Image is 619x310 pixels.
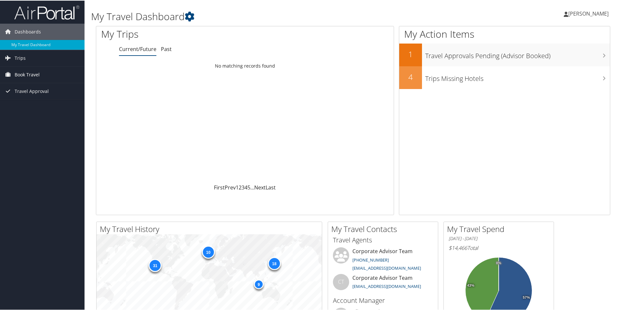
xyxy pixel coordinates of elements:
h1: My Action Items [399,27,610,40]
h3: Trips Missing Hotels [425,70,610,83]
a: 1 [236,183,239,190]
div: CT [333,273,349,290]
td: No matching records found [96,59,394,71]
div: 18 [268,256,281,269]
li: Corporate Advisor Team [330,247,436,273]
tspan: 57% [523,295,530,299]
h2: My Travel History [100,223,322,234]
a: Prev [225,183,236,190]
div: 9 [254,279,263,289]
a: Past [161,45,172,52]
a: 4 [244,183,247,190]
span: Travel Approval [15,83,49,99]
span: Book Travel [15,66,40,82]
h6: Total [449,244,549,251]
tspan: 0% [496,261,501,265]
a: 3 [242,183,244,190]
span: … [250,183,254,190]
a: [PERSON_NAME] [564,3,615,23]
h2: 4 [399,71,422,82]
h3: Account Manager [333,295,433,304]
div: 10 [202,245,215,258]
a: 4Trips Missing Hotels [399,66,610,88]
a: [PHONE_NUMBER] [352,256,389,262]
h1: My Trips [101,27,265,40]
a: [EMAIL_ADDRESS][DOMAIN_NAME] [352,283,421,289]
a: Next [254,183,266,190]
a: 1Travel Approvals Pending (Advisor Booked) [399,43,610,66]
span: $14,466 [449,244,467,251]
h6: [DATE] - [DATE] [449,235,549,241]
li: Corporate Advisor Team [330,273,436,294]
span: Dashboards [15,23,41,39]
span: [PERSON_NAME] [568,9,609,17]
h2: My Travel Contacts [331,223,438,234]
a: 2 [239,183,242,190]
a: Current/Future [119,45,156,52]
img: airportal-logo.png [14,4,79,19]
h1: My Travel Dashboard [91,9,441,23]
h3: Travel Approvals Pending (Advisor Booked) [425,47,610,60]
a: First [214,183,225,190]
span: Trips [15,49,26,66]
h3: Travel Agents [333,235,433,244]
tspan: 43% [467,283,474,287]
h2: 1 [399,48,422,59]
div: 31 [149,258,162,271]
a: Last [266,183,276,190]
a: [EMAIL_ADDRESS][DOMAIN_NAME] [352,265,421,270]
a: 5 [247,183,250,190]
h2: My Travel Spend [447,223,554,234]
